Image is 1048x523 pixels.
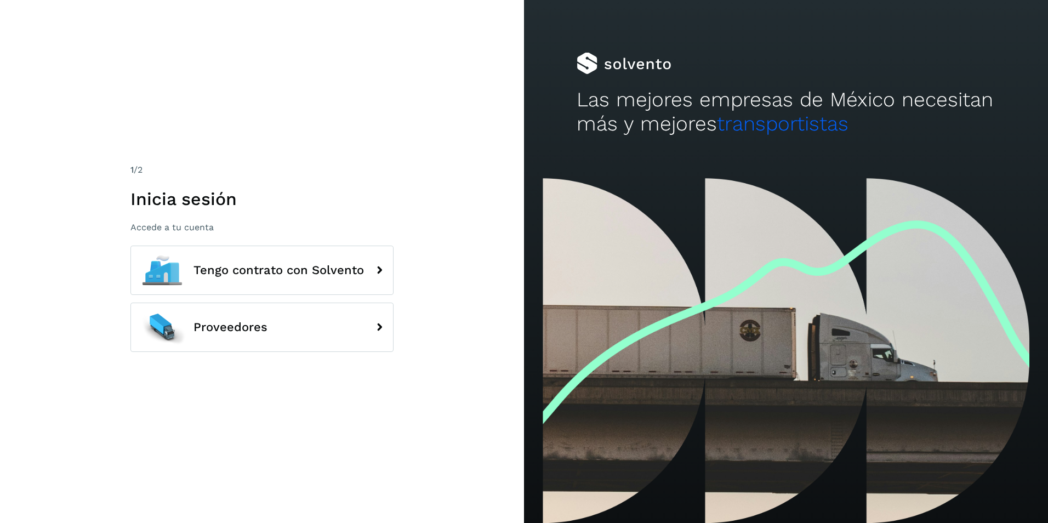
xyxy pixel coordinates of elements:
span: transportistas [717,112,848,135]
button: Proveedores [130,303,394,352]
button: Tengo contrato con Solvento [130,246,394,295]
span: 1 [130,164,134,175]
div: /2 [130,163,394,177]
h1: Inicia sesión [130,189,394,209]
p: Accede a tu cuenta [130,222,394,232]
span: Tengo contrato con Solvento [193,264,364,277]
span: Proveedores [193,321,267,334]
h2: Las mejores empresas de México necesitan más y mejores [577,88,996,137]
